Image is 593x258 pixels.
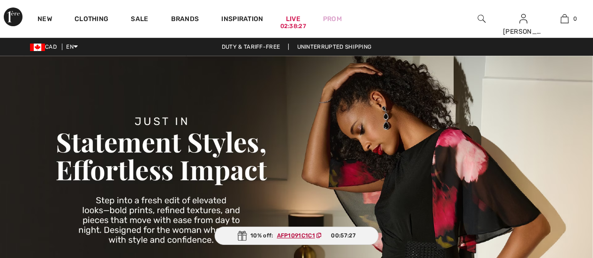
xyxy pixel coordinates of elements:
span: 0 [573,15,577,23]
a: Prom [323,14,342,24]
img: My Info [519,13,527,24]
a: New [38,15,52,25]
img: Gift.svg [237,231,247,241]
div: 02:38:27 [280,22,306,31]
span: Inspiration [221,15,263,25]
a: Sign In [519,14,527,23]
span: EN [66,44,78,50]
img: 1ère Avenue [4,7,23,26]
span: CAD [30,44,60,50]
span: 00:57:27 [331,231,355,240]
div: 10% off: [214,227,379,245]
a: 0 [544,13,585,24]
a: Clothing [75,15,108,25]
div: [PERSON_NAME] [503,27,544,37]
img: search the website [478,13,486,24]
img: Canadian Dollar [30,44,45,51]
img: My Bag [561,13,569,24]
a: Sale [131,15,148,25]
a: Brands [171,15,199,25]
a: Live02:38:27 [286,14,300,24]
ins: AFP1091C1C1 [277,232,315,239]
